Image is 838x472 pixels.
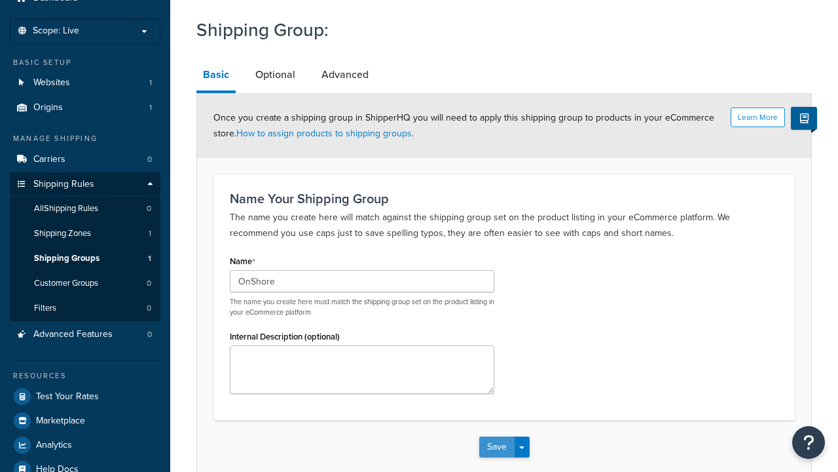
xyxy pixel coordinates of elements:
li: Carriers [10,147,160,172]
span: Test Your Rates [36,391,99,403]
li: Advanced Features [10,323,160,347]
p: The name you create here must match the shipping group set on the product listing in your eCommer... [230,297,494,317]
div: Resources [10,370,160,382]
span: Analytics [36,440,72,451]
a: Carriers0 [10,147,160,172]
span: 0 [147,329,152,340]
a: Advanced [315,59,375,90]
p: The name you create here will match against the shipping group set on the product listing in your... [230,210,778,241]
span: 0 [147,303,151,314]
a: Optional [249,59,302,90]
a: Test Your Rates [10,385,160,408]
a: Marketplace [10,409,160,433]
span: Carriers [33,154,65,165]
span: Filters [34,303,56,314]
li: Websites [10,71,160,95]
label: Name [230,256,255,267]
button: Open Resource Center [792,426,825,459]
span: Origins [33,102,63,113]
span: 0 [147,278,151,289]
a: Filters0 [10,296,160,321]
span: 1 [149,102,152,113]
span: Websites [33,77,70,88]
a: Analytics [10,433,160,457]
span: 0 [147,203,151,214]
button: Save [479,437,515,458]
div: Manage Shipping [10,133,160,144]
h1: Shipping Group: [196,17,795,43]
li: Shipping Rules [10,172,160,322]
div: Basic Setup [10,57,160,68]
a: AllShipping Rules0 [10,197,160,221]
a: Shipping Zones1 [10,222,160,246]
a: Shipping Rules [10,172,160,197]
span: Once you create a shipping group in ShipperHQ you will need to apply this shipping group to produ... [213,111,714,140]
label: Internal Description (optional) [230,332,340,342]
a: Origins1 [10,96,160,120]
span: Shipping Groups [34,253,100,264]
span: 1 [148,253,151,264]
span: 1 [149,228,151,239]
li: Customer Groups [10,271,160,296]
a: Shipping Groups1 [10,246,160,271]
h3: Name Your Shipping Group [230,191,778,206]
a: How to assign products to shipping groups [236,127,412,140]
span: Shipping Zones [34,228,91,239]
a: Advanced Features0 [10,323,160,347]
li: Filters [10,296,160,321]
li: Shipping Groups [10,246,160,271]
button: Learn More [731,108,785,127]
button: Show Help Docs [791,107,817,130]
span: 0 [147,154,152,165]
span: Customer Groups [34,278,98,289]
a: Basic [196,59,236,93]
span: Advanced Features [33,329,113,340]
span: Scope: Live [33,26,79,37]
span: 1 [149,77,152,88]
a: Customer Groups0 [10,271,160,296]
span: Marketplace [36,416,85,427]
span: Shipping Rules [33,179,94,190]
li: Origins [10,96,160,120]
li: Shipping Zones [10,222,160,246]
span: All Shipping Rules [34,203,98,214]
a: Websites1 [10,71,160,95]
